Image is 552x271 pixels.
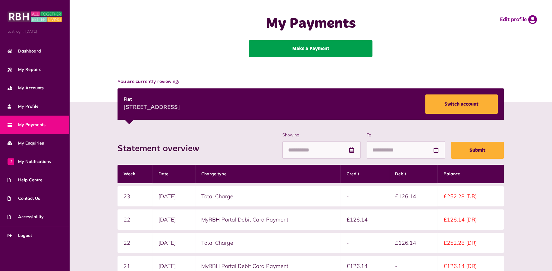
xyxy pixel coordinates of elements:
[118,165,152,183] th: Week
[282,132,361,138] label: Showing
[8,158,14,165] span: 1
[8,214,44,220] span: Accessibility
[389,186,438,206] td: £126.14
[8,177,42,183] span: Help Centre
[195,209,340,230] td: MyRBH Portal Debit Card Payment
[340,165,389,183] th: Credit
[152,233,195,253] td: [DATE]
[367,132,445,138] label: To
[340,233,389,253] td: -
[118,233,152,253] td: 22
[118,186,152,206] td: 23
[152,209,195,230] td: [DATE]
[8,140,44,146] span: My Enquiries
[152,165,195,183] th: Date
[451,142,504,159] button: Submit
[8,85,44,91] span: My Accounts
[8,122,45,128] span: My Payments
[389,209,438,230] td: -
[500,15,537,24] a: Edit profile
[8,195,40,202] span: Contact Us
[438,165,504,183] th: Balance
[124,96,180,103] div: Flat
[8,232,32,239] span: Logout
[118,143,205,154] h2: Statement overview
[389,165,438,183] th: Debit
[389,233,438,253] td: £126.14
[438,209,504,230] td: £126.14 (DR)
[438,186,504,206] td: £252.28 (DR)
[8,66,41,73] span: My Repairs
[152,186,195,206] td: [DATE]
[438,233,504,253] td: £252.28 (DR)
[8,158,51,165] span: My Notifications
[196,15,425,33] h1: My Payments
[8,48,41,54] span: Dashboard
[195,165,340,183] th: Charge type
[8,11,62,23] img: MyRBH
[118,209,152,230] td: 22
[8,29,62,34] span: Last login: [DATE]
[340,186,389,206] td: -
[340,209,389,230] td: £126.14
[249,40,372,57] a: Make a Payment
[195,233,340,253] td: Total Charge
[124,103,180,112] div: [STREET_ADDRESS]
[425,94,498,114] a: Switch account
[118,78,504,85] span: You are currently reviewing:
[8,103,39,110] span: My Profile
[195,186,340,206] td: Total Charge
